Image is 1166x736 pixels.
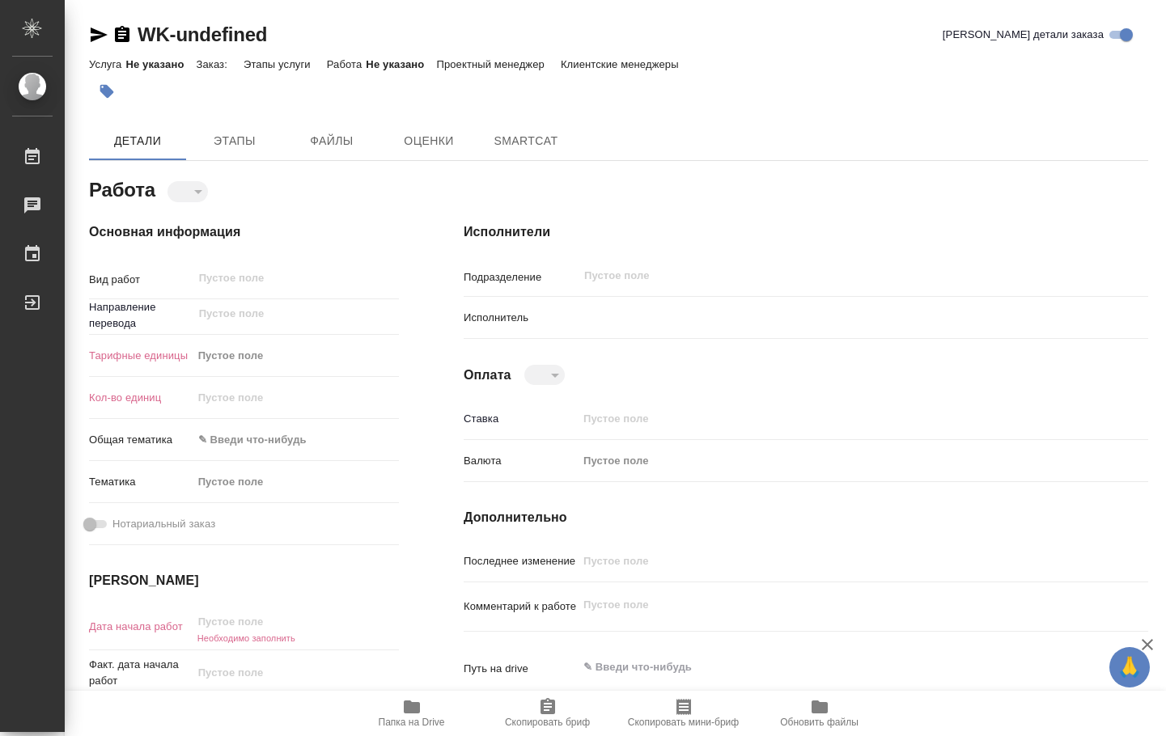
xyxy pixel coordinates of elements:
[138,23,267,45] a: WK-undefined
[89,657,193,689] p: Факт. дата начала работ
[89,174,155,203] h2: Работа
[193,662,334,685] input: Пустое поле
[193,633,399,643] h6: Необходимо заполнить
[464,366,511,385] h4: Оплата
[480,691,616,736] button: Скопировать бриф
[524,365,565,385] div: ​
[89,571,399,590] h4: [PERSON_NAME]
[89,348,193,364] p: Тарифные единицы
[583,266,1054,286] input: Пустое поле
[198,348,379,364] div: Пустое поле
[125,58,196,70] p: Не указано
[198,474,379,490] div: Пустое поле
[244,58,315,70] p: Этапы услуги
[89,474,193,490] p: Тематика
[561,58,683,70] p: Клиентские менеджеры
[578,407,1092,430] input: Пустое поле
[89,74,125,109] button: Добавить тэг
[464,599,578,615] p: Комментарий к работе
[89,432,193,448] p: Общая тематика
[196,131,273,151] span: Этапы
[616,691,752,736] button: Скопировать мини-бриф
[112,25,132,44] button: Скопировать ссылку
[193,342,399,370] div: Пустое поле
[379,717,445,728] span: Папка на Drive
[487,131,565,151] span: SmartCat
[780,717,859,728] span: Обновить файлы
[193,386,399,409] input: Пустое поле
[89,58,125,70] p: Услуга
[943,27,1104,43] span: [PERSON_NAME] детали заказа
[196,58,231,70] p: Заказ:
[1109,647,1150,687] button: 🙏
[464,411,578,427] p: Ставка
[390,131,468,151] span: Оценки
[583,453,1072,469] div: Пустое поле
[752,691,888,736] button: Обновить файлы
[464,310,578,326] p: Исполнитель
[464,453,578,469] p: Валюта
[89,299,193,332] p: Направление перевода
[327,58,367,70] p: Работа
[167,181,208,201] div: ​
[436,58,548,70] p: Проектный менеджер
[99,131,176,151] span: Детали
[1116,650,1143,684] span: 🙏
[89,222,399,242] h4: Основная информация
[198,432,379,448] div: ✎ Введи что-нибудь
[366,58,436,70] p: Не указано
[89,390,193,406] p: Кол-во единиц
[193,468,399,496] div: Пустое поле
[197,304,361,324] input: Пустое поле
[464,269,578,286] p: Подразделение
[464,222,1148,242] h4: Исполнители
[628,717,739,728] span: Скопировать мини-бриф
[293,131,371,151] span: Файлы
[89,25,108,44] button: Скопировать ссылку для ЯМессенджера
[505,717,590,728] span: Скопировать бриф
[193,610,334,633] input: Пустое поле
[89,619,193,635] p: Дата начала работ
[464,661,578,677] p: Путь на drive
[89,272,193,288] p: Вид работ
[344,691,480,736] button: Папка на Drive
[578,549,1092,573] input: Пустое поле
[464,508,1148,527] h4: Дополнительно
[464,553,578,569] p: Последнее изменение
[112,516,215,532] span: Нотариальный заказ
[193,426,399,454] div: ✎ Введи что-нибудь
[578,447,1092,475] div: Пустое поле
